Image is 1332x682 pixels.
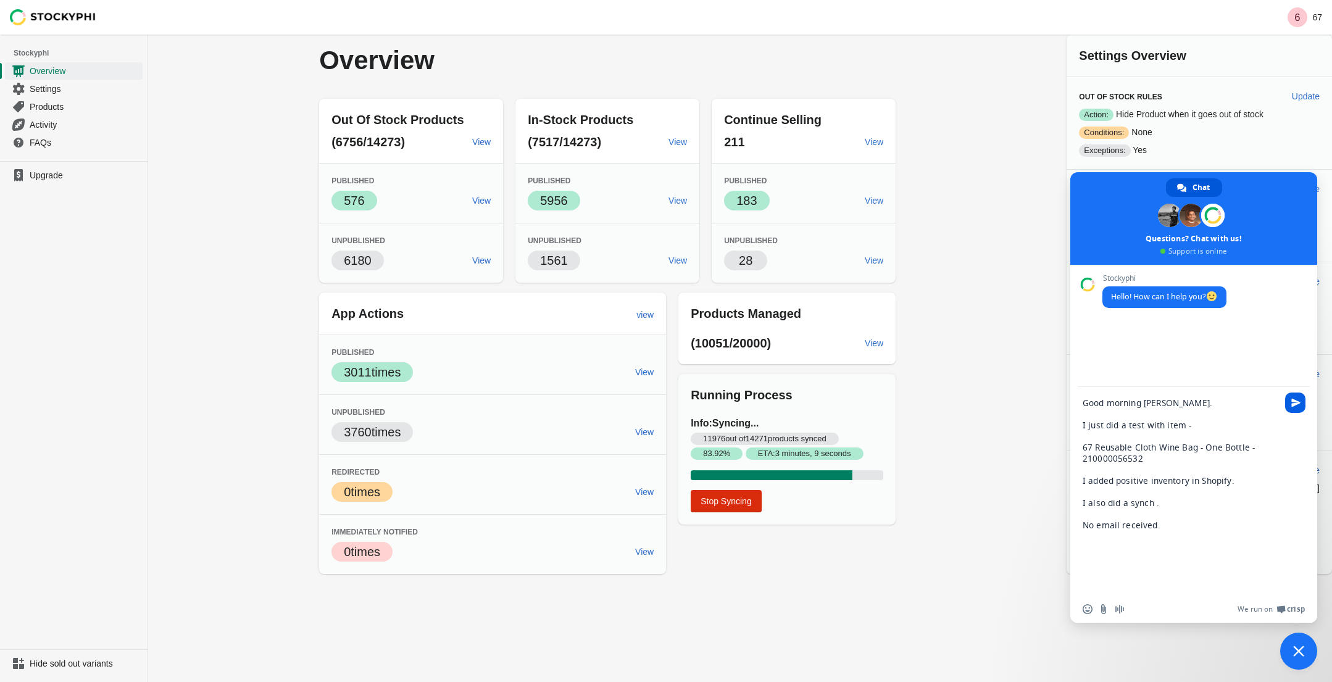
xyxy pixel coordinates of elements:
span: Immediately Notified [331,528,418,536]
span: View [865,256,883,265]
span: Stockyphi [1102,274,1226,283]
span: 83.92 % [691,447,743,460]
a: Products [5,98,143,115]
span: View [635,487,654,497]
a: Overview [5,62,143,80]
span: Unpublished [528,236,581,245]
a: View [467,249,496,272]
p: Overview [319,47,660,74]
span: Conditions: [1079,127,1129,139]
p: 1561 [540,252,568,269]
a: View [860,249,888,272]
span: Audio message [1115,604,1125,614]
a: Activity [5,115,143,133]
span: 0 times [344,485,380,499]
a: View [630,541,659,563]
span: Activity [30,119,140,131]
span: view [636,310,654,320]
span: (7517/14273) [528,135,601,149]
span: View [472,137,491,147]
span: 576 [344,194,364,207]
a: Upgrade [5,167,143,184]
a: View [630,361,659,383]
span: Crisp [1287,604,1305,614]
a: View [860,189,888,212]
p: Hide Product when it goes out of stock [1079,108,1320,121]
span: Update [1292,91,1320,101]
span: Stockyphi [14,47,148,59]
span: ETA: 3 minutes, 9 seconds [746,447,864,460]
a: Chat [1166,178,1222,197]
span: Overview [30,65,140,77]
span: 211 [724,135,744,149]
a: view [631,304,659,326]
p: Yes [1079,144,1320,157]
span: Settings [30,83,140,95]
span: Exceptions: [1079,144,1130,157]
p: None [1079,126,1320,139]
span: View [865,137,883,147]
a: Close chat [1280,633,1317,670]
span: FAQs [30,136,140,149]
a: View [467,189,496,212]
span: 183 [736,194,757,207]
span: 28 [739,254,752,267]
span: Hide sold out variants [30,657,140,670]
span: Published [331,177,374,185]
span: Unpublished [331,408,385,417]
span: Settings Overview [1079,49,1186,62]
span: View [635,367,654,377]
span: Send [1285,393,1305,413]
span: 5956 [540,194,568,207]
span: Unpublished [724,236,778,245]
span: (10051/20000) [691,336,771,350]
span: Upgrade [30,169,140,181]
span: Published [528,177,570,185]
a: Settings [5,80,143,98]
a: Hide sold out variants [5,655,143,672]
span: Products [30,101,140,113]
a: View [630,481,659,503]
span: 11976 out of 14271 products synced [691,433,839,445]
span: Action: [1079,109,1113,121]
p: 67 [1312,12,1322,22]
span: Running Process [691,388,792,402]
span: 6180 [344,254,372,267]
span: Out Of Stock Products [331,113,464,127]
button: Update [1287,85,1325,107]
span: Continue Selling [724,113,822,127]
h3: Info: Syncing... [691,416,883,460]
a: View [467,131,496,153]
span: View [668,256,687,265]
span: In-Stock Products [528,113,633,127]
span: Products Managed [691,307,801,320]
span: Redirected [331,468,380,476]
span: View [472,196,491,206]
span: 0 times [344,545,380,559]
textarea: Compose your message... [1083,387,1280,596]
span: Chat [1193,178,1210,197]
span: Published [331,348,374,357]
span: Published [724,177,767,185]
button: Stop Syncing [691,490,762,512]
span: (6756/14273) [331,135,405,149]
span: 3011 times [344,365,401,379]
a: We run onCrisp [1238,604,1305,614]
span: Insert an emoji [1083,604,1093,614]
span: Hello! How can I help you? [1111,291,1218,302]
a: View [664,131,692,153]
h3: Out of Stock Rules [1079,92,1282,102]
span: We run on [1238,604,1273,614]
a: View [664,249,692,272]
span: View [635,427,654,437]
span: View [865,338,883,348]
span: View [668,137,687,147]
text: 6 [1295,12,1301,23]
a: View [860,332,888,354]
span: Unpublished [331,236,385,245]
span: 3760 times [344,425,401,439]
a: View [860,131,888,153]
a: View [664,189,692,212]
span: View [668,196,687,206]
span: Stop Syncing [701,496,752,506]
